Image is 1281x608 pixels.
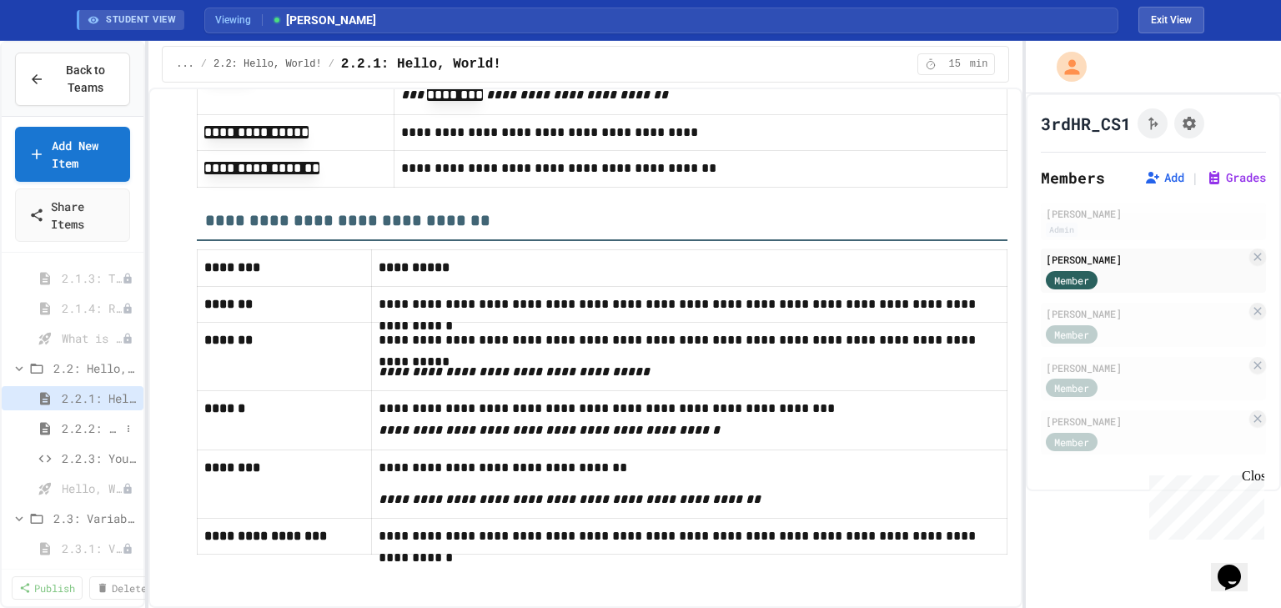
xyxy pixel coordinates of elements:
[62,329,122,347] span: What is code? - Quiz
[62,480,122,497] span: Hello, World! - Quiz
[54,62,116,97] span: Back to Teams
[62,299,122,317] span: 2.1.4: Reflection - Evolving Technology
[7,7,115,106] div: Chat with us now!Close
[122,333,133,344] div: Unpublished
[12,576,83,600] a: Publish
[1046,414,1246,429] div: [PERSON_NAME]
[122,543,133,555] div: Unpublished
[1054,273,1089,288] span: Member
[53,359,137,377] span: 2.2: Hello, World!
[1046,360,1246,375] div: [PERSON_NAME]
[62,540,122,557] span: 2.3.1: Variables and Data Types
[1054,327,1089,342] span: Member
[215,13,263,28] span: Viewing
[122,303,133,314] div: Unpublished
[271,12,376,29] span: [PERSON_NAME]
[1046,206,1261,221] div: [PERSON_NAME]
[213,58,322,71] span: 2.2: Hello, World!
[1046,223,1078,237] div: Admin
[1191,168,1199,188] span: |
[1046,252,1246,267] div: [PERSON_NAME]
[1041,166,1105,189] h2: Members
[62,450,137,467] span: 2.2.3: Your Name and Favorite Movie
[106,13,176,28] span: STUDENT VIEW
[176,58,194,71] span: ...
[1039,48,1091,86] div: My Account
[1211,541,1264,591] iframe: chat widget
[970,58,988,71] span: min
[1138,108,1168,138] button: Click to see fork details
[15,188,130,242] a: Share Items
[89,576,154,600] a: Delete
[62,389,137,407] span: 2.2.1: Hello, World!
[62,269,122,287] span: 2.1.3: The JuiceMind IDE
[1206,169,1266,186] button: Grades
[942,58,968,71] span: 15
[120,420,137,437] button: More options
[1143,469,1264,540] iframe: chat widget
[1041,112,1131,135] h1: 3rdHR_CS1
[1144,169,1184,186] button: Add
[122,483,133,495] div: Unpublished
[122,273,133,284] div: Unpublished
[15,127,130,182] a: Add New Item
[201,58,207,71] span: /
[15,53,130,106] button: Back to Teams
[1046,306,1246,321] div: [PERSON_NAME]
[53,510,137,527] span: 2.3: Variables and Data Types
[62,420,120,437] span: 2.2.2: Review - Hello, World!
[1174,108,1204,138] button: Assignment Settings
[1054,435,1089,450] span: Member
[329,58,334,71] span: /
[1138,7,1204,33] button: Exit student view
[341,54,501,74] span: 2.2.1: Hello, World!
[1054,380,1089,395] span: Member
